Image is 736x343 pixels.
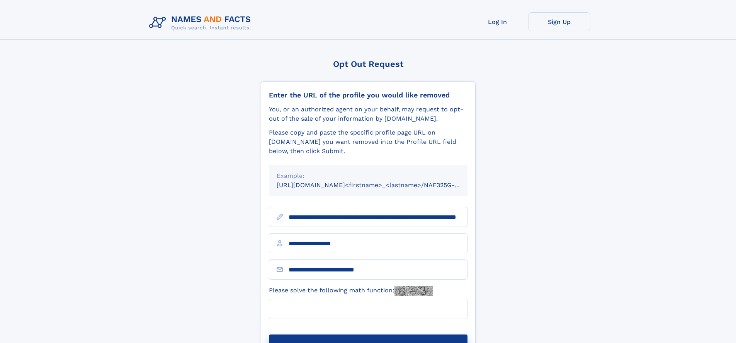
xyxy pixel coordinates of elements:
img: Logo Names and Facts [146,12,257,33]
div: Opt Out Request [261,59,476,69]
small: [URL][DOMAIN_NAME]<firstname>_<lastname>/NAF325G-xxxxxxxx [277,181,482,189]
a: Sign Up [529,12,590,31]
div: Please copy and paste the specific profile page URL on [DOMAIN_NAME] you want removed into the Pr... [269,128,467,156]
div: You, or an authorized agent on your behalf, may request to opt-out of the sale of your informatio... [269,105,467,123]
div: Example: [277,171,460,181]
div: Enter the URL of the profile you would like removed [269,91,467,99]
a: Log In [467,12,529,31]
label: Please solve the following math function: [269,286,433,296]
